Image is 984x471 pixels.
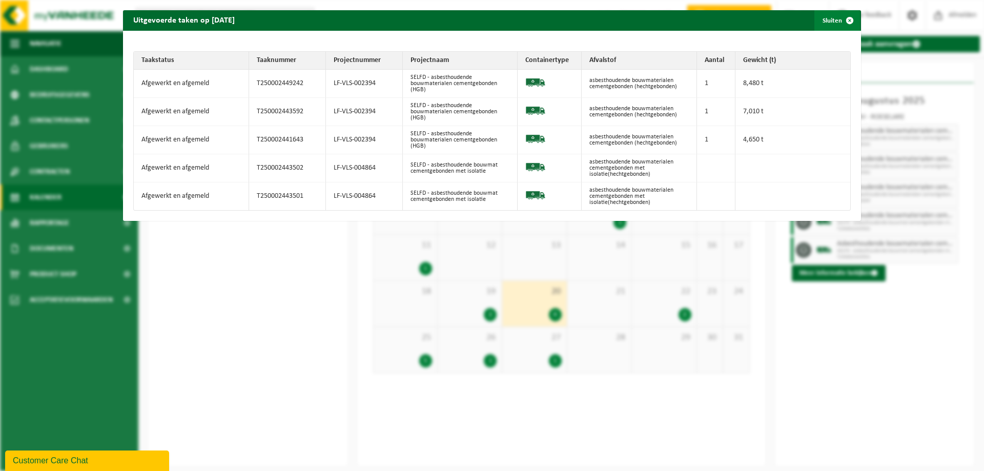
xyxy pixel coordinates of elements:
[735,98,851,126] td: 7,010 t
[697,52,735,70] th: Aantal
[134,182,249,210] td: Afgewerkt en afgemeld
[403,70,518,98] td: SELFD - asbesthoudende bouwmaterialen cementgebonden (HGB)
[403,98,518,126] td: SELFD - asbesthoudende bouwmaterialen cementgebonden (HGB)
[525,100,546,121] img: BL-SO-LV
[403,154,518,182] td: SELFD - asbesthoudende bouwmat cementgebonden met isolatie
[582,52,697,70] th: Afvalstof
[249,70,326,98] td: T250002449242
[814,10,860,31] button: Sluiten
[326,182,403,210] td: LF-VLS-004864
[525,129,546,149] img: BL-SO-LV
[5,448,171,471] iframe: chat widget
[735,52,851,70] th: Gewicht (t)
[134,52,249,70] th: Taakstatus
[326,52,403,70] th: Projectnummer
[326,98,403,126] td: LF-VLS-002394
[249,98,326,126] td: T250002443592
[697,126,735,154] td: 1
[582,98,697,126] td: asbesthoudende bouwmaterialen cementgebonden (hechtgebonden)
[403,52,518,70] th: Projectnaam
[525,72,546,93] img: BL-SO-LV
[249,52,326,70] th: Taaknummer
[134,98,249,126] td: Afgewerkt en afgemeld
[582,154,697,182] td: asbesthoudende bouwmaterialen cementgebonden met isolatie(hechtgebonden)
[326,126,403,154] td: LF-VLS-002394
[735,126,851,154] td: 4,650 t
[582,182,697,210] td: asbesthoudende bouwmaterialen cementgebonden met isolatie(hechtgebonden)
[249,154,326,182] td: T250002443502
[249,126,326,154] td: T250002441643
[403,126,518,154] td: SELFD - asbesthoudende bouwmaterialen cementgebonden (HGB)
[518,52,582,70] th: Containertype
[123,10,245,30] h2: Uitgevoerde taken op [DATE]
[326,70,403,98] td: LF-VLS-002394
[403,182,518,210] td: SELFD - asbesthoudende bouwmat cementgebonden met isolatie
[582,126,697,154] td: asbesthoudende bouwmaterialen cementgebonden (hechtgebonden)
[525,157,546,177] img: BL-SO-LV
[134,126,249,154] td: Afgewerkt en afgemeld
[697,98,735,126] td: 1
[249,182,326,210] td: T250002443501
[697,70,735,98] td: 1
[582,70,697,98] td: asbesthoudende bouwmaterialen cementgebonden (hechtgebonden)
[735,70,851,98] td: 8,480 t
[525,185,546,206] img: BL-SO-LV
[134,70,249,98] td: Afgewerkt en afgemeld
[134,154,249,182] td: Afgewerkt en afgemeld
[326,154,403,182] td: LF-VLS-004864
